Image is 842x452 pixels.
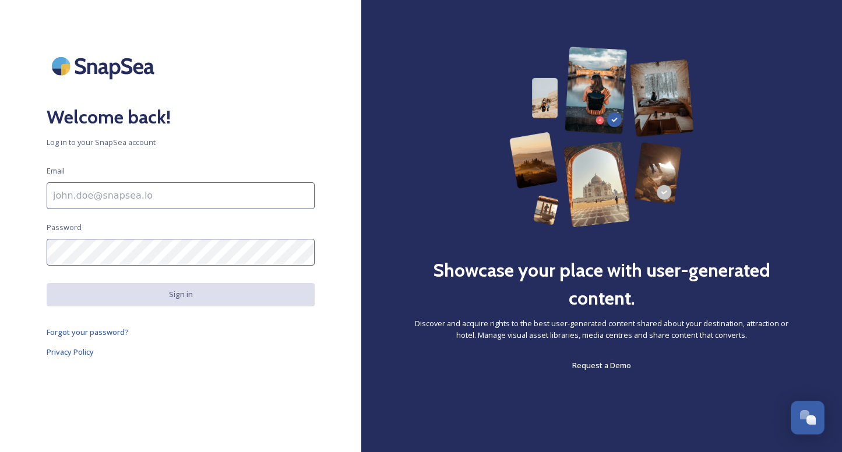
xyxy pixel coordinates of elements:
[47,182,315,209] input: john.doe@snapsea.io
[572,358,631,372] a: Request a Demo
[47,345,315,359] a: Privacy Policy
[509,47,694,227] img: 63b42ca75bacad526042e722_Group%20154-p-800.png
[791,401,825,435] button: Open Chat
[47,347,94,357] span: Privacy Policy
[47,222,82,233] span: Password
[408,318,795,340] span: Discover and acquire rights to the best user-generated content shared about your destination, att...
[408,256,795,312] h2: Showcase your place with user-generated content.
[47,325,315,339] a: Forgot your password?
[47,327,129,337] span: Forgot your password?
[572,360,631,370] span: Request a Demo
[47,283,315,306] button: Sign in
[47,165,65,176] span: Email
[47,137,315,148] span: Log in to your SnapSea account
[47,47,163,86] img: SnapSea Logo
[47,103,315,131] h2: Welcome back!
